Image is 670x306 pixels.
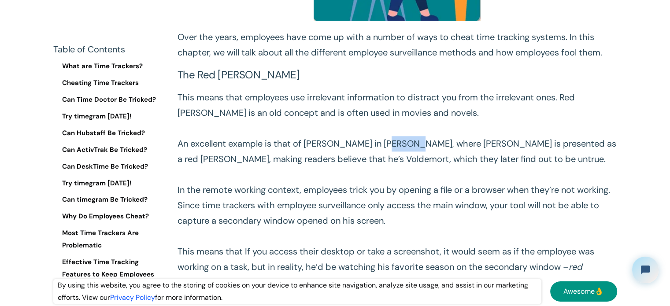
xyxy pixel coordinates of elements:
iframe: Tidio Chat [625,249,666,291]
a: Privacy Policy [110,293,155,302]
a: Can Hubstaff Be Tricked? [53,128,163,140]
a: Can timegram Be Tricked? [53,194,163,206]
a: Cheating Time Trackers [53,77,163,90]
a: What are Time Trackers? [53,61,163,73]
a: Awesome👌 [550,281,617,302]
h3: The Red [PERSON_NAME] [178,69,617,81]
em: red [PERSON_NAME]! ‍ [178,261,582,288]
a: Can DeskTime Be Tricked? [53,161,163,173]
a: Why Do Employees Cheat? [53,211,163,223]
div: By using this website, you agree to the storing of cookies on your device to enhance site navigat... [53,279,541,304]
a: Try timegram [DATE]! [53,177,163,190]
a: Try timegram [DATE]! [53,111,163,123]
a: Can Time Doctor Be Tricked? [53,94,163,107]
a: Can ActivTrak Be Tricked? [53,144,163,156]
div: Table of Contents [53,44,163,56]
a: Most Time Trackers Are Problematic [53,228,163,252]
a: Effective Time Tracking Features to Keep Employees from Cheating [53,257,163,294]
p: Over the years, employees have come up with a number of ways to cheat time tracking systems. In t... [178,29,617,60]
